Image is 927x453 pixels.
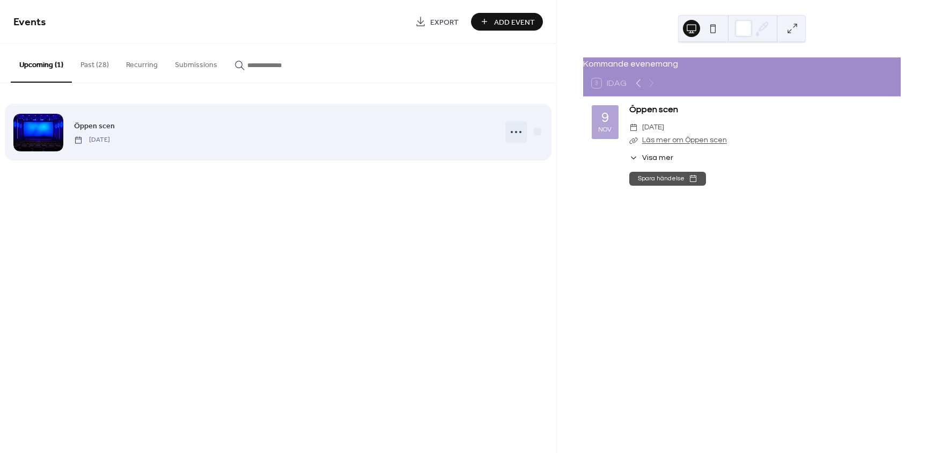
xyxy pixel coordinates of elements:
span: Visa mer [642,152,673,164]
span: Öppen scen [74,121,115,132]
span: Add Event [494,17,535,28]
a: Export [407,13,467,31]
button: ​Visa mer [629,152,673,164]
button: Submissions [166,43,226,82]
a: Öppen scen [629,105,678,114]
button: Add Event [471,13,543,31]
span: [DATE] [74,135,110,145]
a: Läs mer om Öppen scen [642,136,727,144]
span: Export [430,17,459,28]
div: ​ [629,152,638,164]
a: Öppen scen [74,120,115,132]
span: Events [13,12,46,33]
div: 9 [601,111,609,125]
button: Spara händelse [629,172,706,186]
button: Recurring [117,43,166,82]
button: Past (28) [72,43,117,82]
div: nov [598,127,612,134]
span: [DATE] [642,121,664,134]
div: ​ [629,121,638,134]
div: ​ [629,134,638,147]
button: Upcoming (1) [11,43,72,83]
div: Kommande evenemang [583,57,901,70]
